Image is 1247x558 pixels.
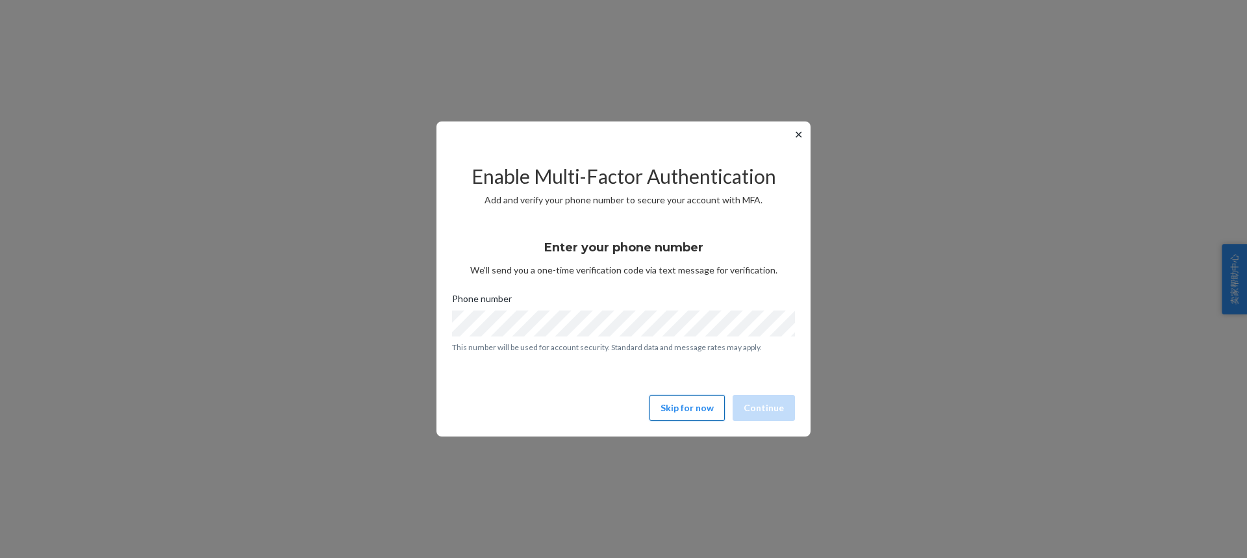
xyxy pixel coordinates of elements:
button: Continue [733,395,795,421]
span: Phone number [452,292,512,311]
button: Skip for now [649,395,725,421]
p: This number will be used for account security. Standard data and message rates may apply. [452,342,795,353]
h3: Enter your phone number [544,239,703,256]
p: Add and verify your phone number to secure your account with MFA. [452,194,795,207]
h2: Enable Multi-Factor Authentication [452,166,795,187]
div: We’ll send you a one-time verification code via text message for verification. [452,229,795,277]
button: ✕ [792,127,805,142]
